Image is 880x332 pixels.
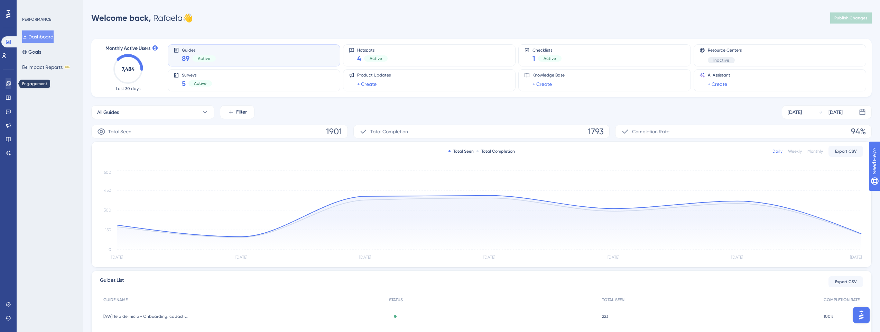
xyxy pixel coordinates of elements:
span: 5 [182,79,186,88]
span: Guides [182,47,216,52]
span: Hotspots [357,47,388,52]
tspan: 150 [105,227,111,232]
span: 223 [602,314,608,319]
button: Publish Changes [830,12,872,24]
span: All Guides [97,108,119,116]
span: 1793 [588,126,604,137]
tspan: 450 [104,188,111,193]
tspan: [DATE] [850,255,862,260]
tspan: [DATE] [483,255,495,260]
div: [DATE] [788,108,802,116]
div: Total Completion [476,149,515,154]
span: Last 30 days [116,86,140,91]
tspan: 0 [109,247,111,252]
span: 100% [824,314,834,319]
span: Inactive [713,57,729,63]
div: Monthly [807,149,823,154]
span: Active [544,56,556,61]
span: [AW] Tela de inicio - Onboarding: cadastrar produtos [103,314,190,319]
span: 4 [357,54,361,63]
span: Completion Rate [632,127,669,136]
tspan: 300 [104,208,111,213]
span: STATUS [389,297,403,303]
div: Weekly [788,149,802,154]
span: Monthly Active Users [105,44,150,53]
span: Checklists [532,47,562,52]
span: Surveys [182,72,212,77]
span: Filter [236,108,247,116]
a: + Create [357,80,377,88]
div: BETA [64,65,70,69]
span: 1901 [326,126,342,137]
span: COMPLETION RATE [824,297,860,303]
a: + Create [708,80,727,88]
span: GUIDE NAME [103,297,128,303]
div: PERFORMANCE [22,17,51,22]
span: Need Help? [16,2,43,10]
div: Daily [772,149,782,154]
div: Total Seen [448,149,474,154]
tspan: [DATE] [608,255,619,260]
a: + Create [532,80,552,88]
button: Filter [220,105,254,119]
span: Publish Changes [834,15,868,21]
span: 89 [182,54,189,63]
span: Active [194,81,206,86]
span: Welcome back, [91,13,151,23]
div: Rafaela 👋 [91,12,193,24]
span: Export CSV [835,149,857,154]
span: Export CSV [835,279,857,285]
tspan: [DATE] [111,255,123,260]
tspan: [DATE] [731,255,743,260]
button: Impact ReportsBETA [22,61,70,73]
button: Goals [22,46,41,58]
button: Export CSV [828,146,863,157]
text: 7,484 [122,66,135,72]
button: Export CSV [828,276,863,287]
span: Total Completion [370,127,408,136]
tspan: [DATE] [235,255,247,260]
iframe: UserGuiding AI Assistant Launcher [851,305,872,325]
span: Resource Centers [708,47,742,53]
span: 94% [851,126,866,137]
span: Active [198,56,210,61]
span: TOTAL SEEN [602,297,624,303]
span: 1 [532,54,535,63]
div: [DATE] [828,108,843,116]
button: Dashboard [22,30,54,43]
span: AI Assistant [708,72,730,78]
span: Total Seen [108,127,131,136]
span: Knowledge Base [532,72,565,78]
span: Guides List [100,276,124,287]
tspan: [DATE] [359,255,371,260]
button: All Guides [91,105,214,119]
span: Product Updates [357,72,391,78]
span: Active [370,56,382,61]
tspan: 600 [104,170,111,175]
